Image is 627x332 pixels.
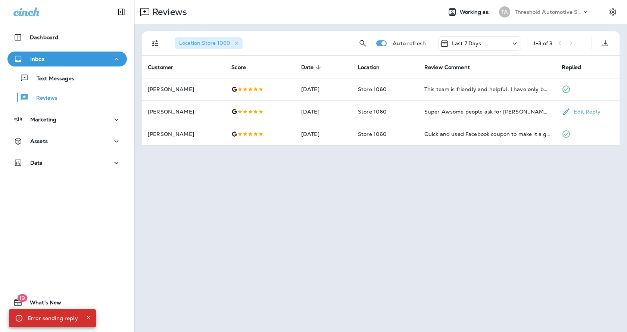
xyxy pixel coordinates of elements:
[231,64,256,71] span: Score
[179,40,230,46] span: Location : Store 1060
[424,64,470,71] span: Review Comment
[148,64,173,71] span: Customer
[301,64,324,71] span: Date
[7,52,127,66] button: Inbox
[148,109,219,115] p: [PERSON_NAME]
[424,108,550,115] div: Super Awsome people ask for Joseph and Nick they are so amazing and treated us like kings totally...
[7,295,127,310] button: 19What's New
[295,100,352,123] td: [DATE]
[393,40,426,46] p: Auto refresh
[358,64,380,71] span: Location
[358,131,387,137] span: Store 1060
[7,313,127,328] button: Support
[149,6,187,18] p: Reviews
[533,40,552,46] div: 1 - 3 of 3
[148,131,219,137] p: [PERSON_NAME]
[30,34,58,40] p: Dashboard
[562,64,581,71] span: Replied
[17,294,27,302] span: 19
[295,123,352,145] td: [DATE]
[148,36,163,51] button: Filters
[295,78,352,100] td: [DATE]
[30,56,44,62] p: Inbox
[29,75,74,83] p: Text Messages
[515,9,582,15] p: Threshold Automotive Service dba Grease Monkey
[148,86,219,92] p: [PERSON_NAME]
[7,155,127,170] button: Data
[29,95,57,102] p: Reviews
[7,134,127,149] button: Assets
[175,37,243,49] div: Location:Store 1060
[460,9,492,15] span: Working as:
[7,90,127,105] button: Reviews
[571,109,600,115] p: Edit Reply
[562,64,591,71] span: Replied
[358,86,387,93] span: Store 1060
[424,86,550,93] div: This team is friendly and helpful. I have only been here twice but they have been amazing each ti...
[7,30,127,45] button: Dashboard
[355,36,370,51] button: Search Reviews
[424,130,550,138] div: Quick and used Facebook coupon to make it a great price!
[28,311,78,325] div: Error sending reply
[231,64,246,71] span: Score
[358,64,389,71] span: Location
[30,117,56,122] p: Marketing
[148,64,183,71] span: Customer
[424,64,480,71] span: Review Comment
[30,138,48,144] p: Assets
[301,64,314,71] span: Date
[358,108,387,115] span: Store 1060
[452,40,481,46] p: Last 7 Days
[606,5,620,19] button: Settings
[111,4,132,19] button: Collapse Sidebar
[499,6,510,18] div: TA
[30,160,43,166] p: Data
[84,313,93,322] button: Close
[22,300,61,308] span: What's New
[7,70,127,86] button: Text Messages
[598,36,613,51] button: Export as CSV
[7,112,127,127] button: Marketing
